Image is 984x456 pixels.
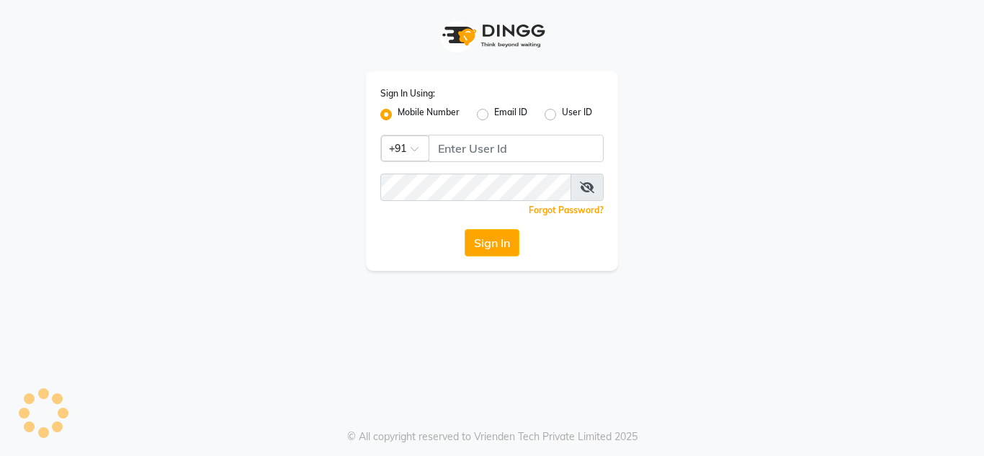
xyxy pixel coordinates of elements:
[562,106,592,123] label: User ID
[494,106,527,123] label: Email ID
[465,229,519,256] button: Sign In
[398,106,460,123] label: Mobile Number
[380,87,435,100] label: Sign In Using:
[429,135,604,162] input: Username
[434,14,550,57] img: logo1.svg
[380,174,571,201] input: Username
[529,205,604,215] a: Forgot Password?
